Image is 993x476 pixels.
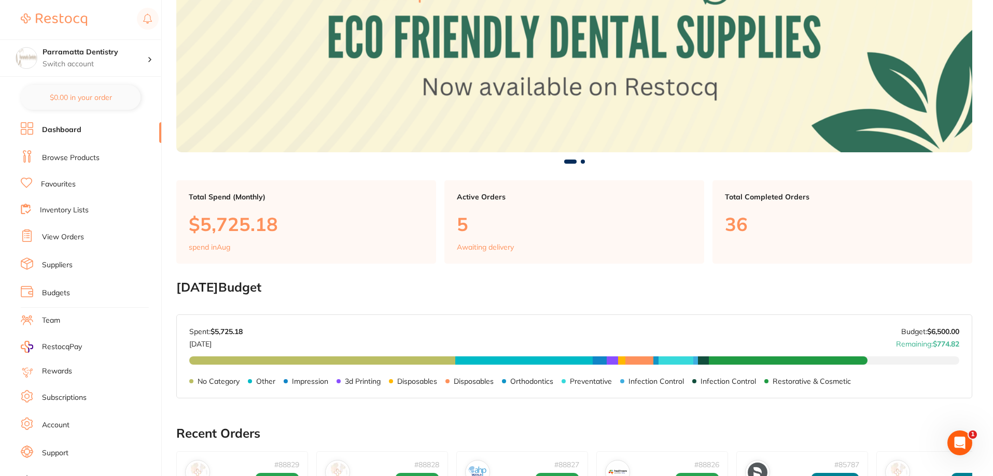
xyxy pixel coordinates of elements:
strong: $774.82 [933,339,959,349]
a: Favourites [41,179,76,190]
strong: $5,725.18 [211,327,243,336]
p: # 88827 [554,460,579,469]
p: Active Orders [457,193,692,201]
p: # 88826 [694,460,719,469]
p: $5,725.18 [189,213,424,235]
p: 36 [725,213,960,235]
a: Total Completed Orders36 [712,180,972,264]
a: Total Spend (Monthly)$5,725.18spend inAug [176,180,436,264]
p: Spent: [189,327,243,336]
a: Restocq Logo [21,8,87,32]
p: # 88829 [274,460,299,469]
a: Dashboard [42,125,81,135]
p: Infection Control [701,377,756,385]
a: Budgets [42,288,70,298]
p: Awaiting delivery [457,243,514,251]
a: Subscriptions [42,393,87,403]
strong: $6,500.00 [927,327,959,336]
a: RestocqPay [21,341,82,353]
img: Restocq Logo [21,13,87,26]
a: Browse Products [42,153,100,163]
button: $0.00 in your order [21,85,141,110]
p: Impression [292,377,328,385]
p: Budget: [901,327,959,336]
h2: Recent Orders [176,426,972,441]
p: Total Completed Orders [725,193,960,201]
p: Infection Control [628,377,684,385]
span: 1 [969,430,977,439]
p: Orthodontics [510,377,553,385]
p: 3d Printing [345,377,381,385]
a: Support [42,448,68,458]
p: # 85787 [834,460,859,469]
a: View Orders [42,232,84,242]
p: Disposables [454,377,494,385]
p: 5 [457,213,692,235]
p: # 88828 [414,460,439,469]
h2: [DATE] Budget [176,280,972,295]
p: Other [256,377,275,385]
img: RestocqPay [21,341,33,353]
iframe: Intercom live chat [947,430,972,455]
a: Inventory Lists [40,205,89,215]
p: spend in Aug [189,243,230,251]
p: [DATE] [189,336,243,348]
a: Rewards [42,366,72,377]
a: Active Orders5Awaiting delivery [444,180,704,264]
a: Team [42,315,60,326]
a: Account [42,420,69,430]
p: Switch account [43,59,147,69]
p: Disposables [397,377,437,385]
img: Parramatta Dentistry [16,48,37,68]
h4: Parramatta Dentistry [43,47,147,57]
p: Remaining: [896,336,959,348]
a: Suppliers [42,260,73,270]
span: RestocqPay [42,342,82,352]
p: Restorative & Cosmetic [773,377,851,385]
p: Preventative [570,377,612,385]
p: No Category [198,377,240,385]
p: Total Spend (Monthly) [189,193,424,201]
